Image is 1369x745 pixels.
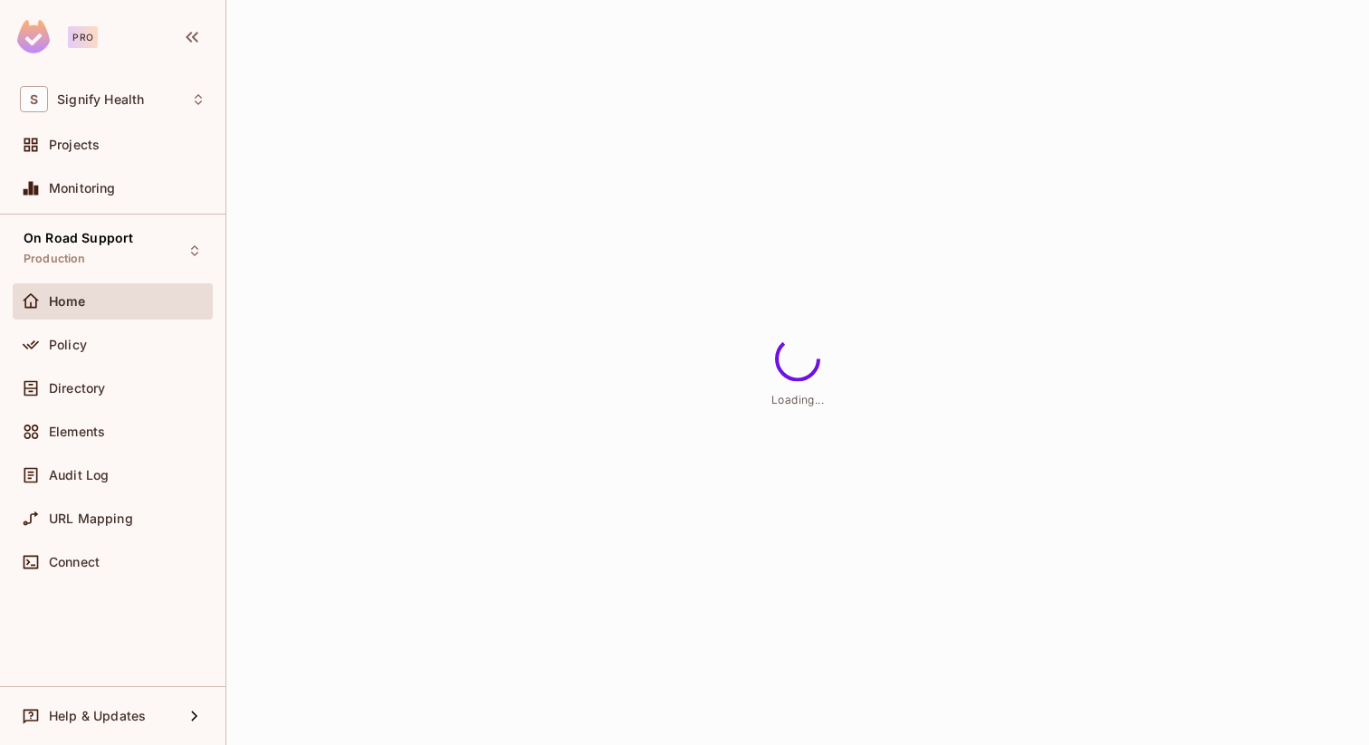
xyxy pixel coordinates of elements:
[49,338,87,352] span: Policy
[49,511,133,526] span: URL Mapping
[17,20,50,53] img: SReyMgAAAABJRU5ErkJggg==
[49,294,86,309] span: Home
[49,181,116,196] span: Monitoring
[24,231,133,245] span: On Road Support
[49,381,105,396] span: Directory
[49,709,146,723] span: Help & Updates
[771,392,824,406] span: Loading...
[57,92,144,107] span: Workspace: Signify Health
[20,86,48,112] span: S
[49,138,100,152] span: Projects
[49,425,105,439] span: Elements
[68,26,98,48] div: Pro
[49,468,109,482] span: Audit Log
[24,252,86,266] span: Production
[49,555,100,569] span: Connect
